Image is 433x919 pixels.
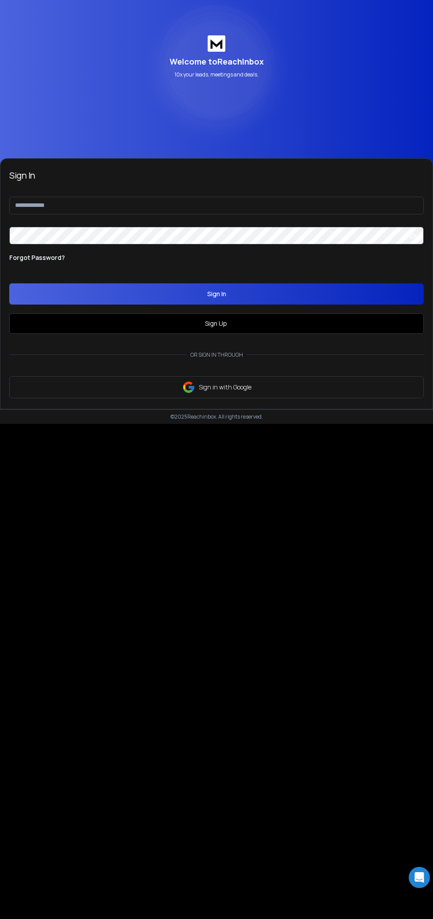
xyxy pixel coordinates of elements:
[208,35,225,52] img: logo
[9,169,424,182] h3: Sign In
[199,383,251,392] p: Sign in with Google
[205,319,228,328] a: Sign Up
[171,413,263,420] p: © 2025 Reachinbox. All rights reserved.
[175,71,258,78] p: 10x your leads, meetings and deals.
[409,867,430,888] div: Open Intercom Messenger
[9,253,65,262] p: Forgot Password?
[9,376,424,398] button: Sign in with Google
[9,283,424,305] button: Sign In
[170,55,264,68] p: Welcome to ReachInbox
[187,351,247,358] p: Or sign in through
